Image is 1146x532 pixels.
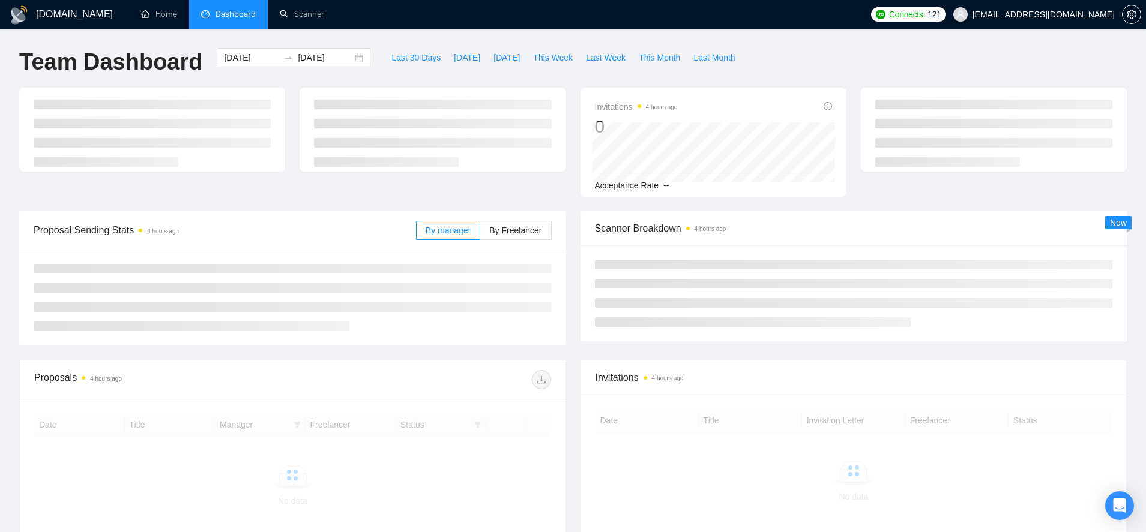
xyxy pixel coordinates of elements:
[10,5,29,25] img: logo
[283,53,293,62] span: swap-right
[283,53,293,62] span: to
[595,115,678,138] div: 0
[147,228,179,235] time: 4 hours ago
[889,8,925,21] span: Connects:
[663,181,669,190] span: --
[224,51,279,64] input: Start date
[595,100,678,114] span: Invitations
[493,51,520,64] span: [DATE]
[579,48,632,67] button: Last Week
[201,10,210,18] span: dashboard
[280,9,324,19] a: searchScanner
[876,10,885,19] img: upwork-logo.png
[695,226,726,232] time: 4 hours ago
[298,51,352,64] input: End date
[1110,218,1127,227] span: New
[487,48,526,67] button: [DATE]
[391,51,441,64] span: Last 30 Days
[687,48,741,67] button: Last Month
[1105,491,1134,520] div: Open Intercom Messenger
[824,102,832,110] span: info-circle
[596,370,1112,385] span: Invitations
[90,375,122,382] time: 4 hours ago
[693,51,735,64] span: Last Month
[1122,5,1141,24] button: setting
[956,10,965,19] span: user
[533,51,573,64] span: This Week
[447,48,487,67] button: [DATE]
[1122,10,1141,19] a: setting
[489,226,541,235] span: By Freelancer
[1123,10,1141,19] span: setting
[216,9,256,19] span: Dashboard
[646,104,678,110] time: 4 hours ago
[141,9,177,19] a: homeHome
[526,48,579,67] button: This Week
[385,48,447,67] button: Last 30 Days
[632,48,687,67] button: This Month
[927,8,941,21] span: 121
[595,221,1113,236] span: Scanner Breakdown
[652,375,684,381] time: 4 hours ago
[639,51,680,64] span: This Month
[34,223,416,238] span: Proposal Sending Stats
[595,181,659,190] span: Acceptance Rate
[19,48,202,76] h1: Team Dashboard
[34,370,292,389] div: Proposals
[454,51,480,64] span: [DATE]
[586,51,626,64] span: Last Week
[426,226,471,235] span: By manager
